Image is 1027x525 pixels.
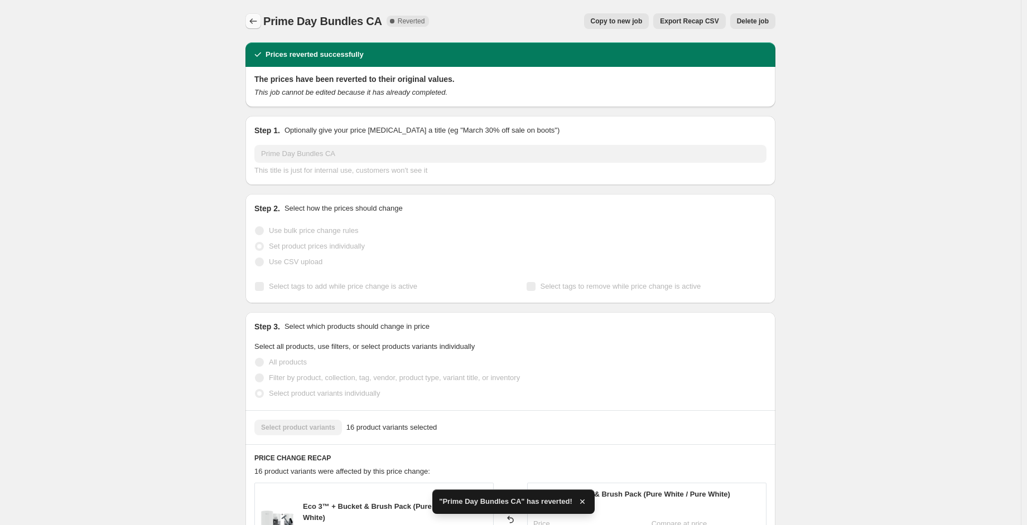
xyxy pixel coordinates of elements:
[269,257,322,266] span: Use CSV upload
[584,13,649,29] button: Copy to new job
[533,490,730,498] span: Eco 3™ + Bucket & Brush Pack (Pure White / Pure White)
[254,454,766,463] h6: PRICE CHANGE RECAP
[737,17,769,26] span: Delete job
[254,145,766,163] input: 30% off holiday sale
[269,358,307,366] span: All products
[254,166,427,174] span: This title is just for internal use, customers won't see it
[254,74,766,85] h2: The prices have been reverted to their original values.
[541,282,701,290] span: Select tags to remove while price change is active
[266,49,364,60] h2: Prices reverted successfully
[254,125,280,136] h2: Step 1.
[254,342,475,351] span: Select all products, use filters, or select products variants individually
[269,242,365,250] span: Set product prices individually
[263,15,382,27] span: Prime Day Bundles CA
[439,496,572,507] span: "Prime Day Bundles CA" has reverted!
[303,502,476,522] span: Eco 3™ + Bucket & Brush Pack (Pure White / Pure White)
[591,17,643,26] span: Copy to new job
[254,203,280,214] h2: Step 2.
[269,373,520,382] span: Filter by product, collection, tag, vendor, product type, variant title, or inventory
[254,467,430,475] span: 16 product variants were affected by this price change:
[730,13,775,29] button: Delete job
[285,125,560,136] p: Optionally give your price [MEDICAL_DATA] a title (eg "March 30% off sale on boots")
[245,13,261,29] button: Price change jobs
[653,13,725,29] button: Export Recap CSV
[269,226,358,235] span: Use bulk price change rules
[398,17,425,26] span: Reverted
[254,88,447,96] i: This job cannot be edited because it has already completed.
[269,389,380,397] span: Select product variants individually
[285,203,403,214] p: Select how the prices should change
[660,17,719,26] span: Export Recap CSV
[269,282,417,290] span: Select tags to add while price change is active
[254,321,280,332] h2: Step 3.
[346,422,437,433] span: 16 product variants selected
[285,321,430,332] p: Select which products should change in price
